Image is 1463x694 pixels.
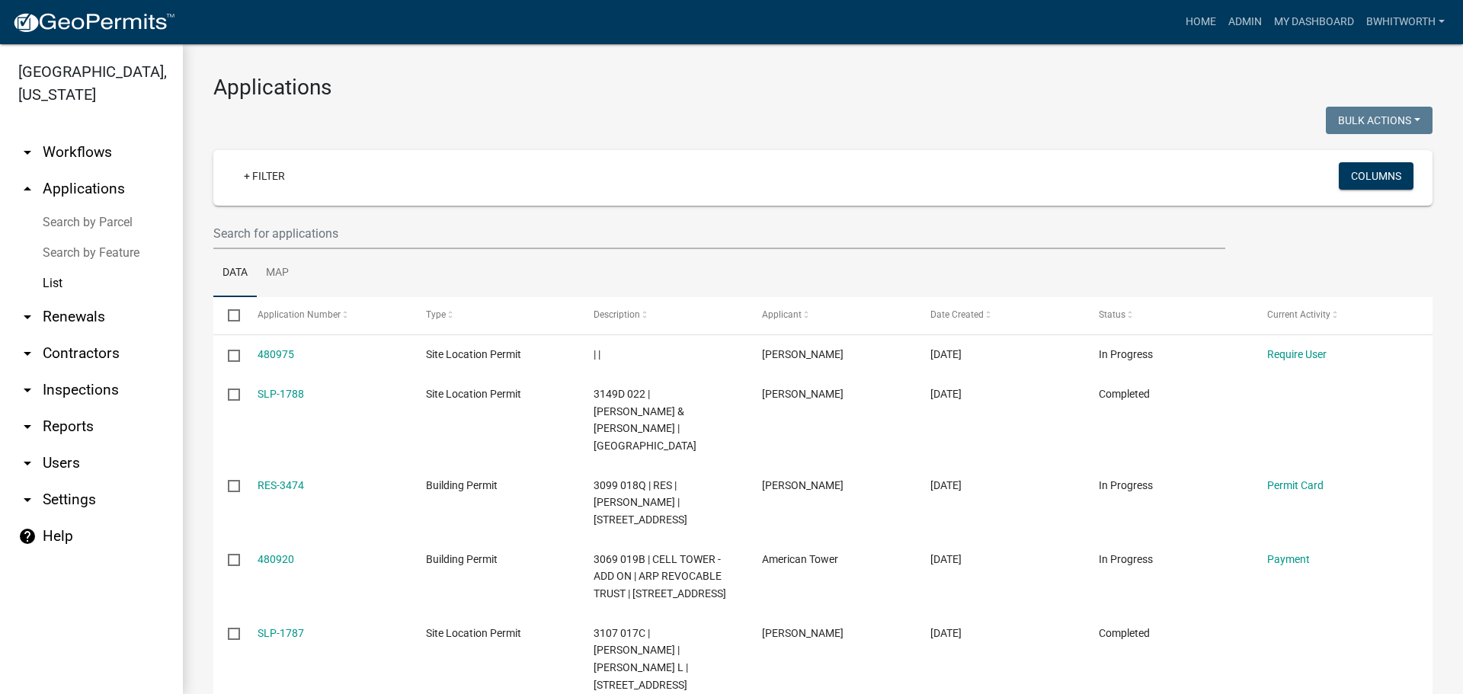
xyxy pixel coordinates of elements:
[258,388,304,400] a: SLP-1788
[1099,309,1125,320] span: Status
[258,309,341,320] span: Application Number
[18,417,37,436] i: arrow_drop_down
[18,454,37,472] i: arrow_drop_down
[426,627,521,639] span: Site Location Permit
[1099,627,1150,639] span: Completed
[18,180,37,198] i: arrow_drop_up
[18,344,37,363] i: arrow_drop_down
[930,553,962,565] span: 09/19/2025
[426,479,498,491] span: Building Permit
[411,297,579,334] datatable-header-cell: Type
[426,348,521,360] span: Site Location Permit
[18,491,37,509] i: arrow_drop_down
[930,309,984,320] span: Date Created
[18,143,37,162] i: arrow_drop_down
[762,309,802,320] span: Applicant
[930,348,962,360] span: 09/19/2025
[594,309,640,320] span: Description
[426,553,498,565] span: Building Permit
[1180,8,1222,37] a: Home
[930,627,962,639] span: 09/19/2025
[1267,309,1330,320] span: Current Activity
[762,627,844,639] span: joshua stover
[1099,348,1153,360] span: In Progress
[762,348,844,360] span: Whitney Hunter
[242,297,411,334] datatable-header-cell: Application Number
[1267,553,1310,565] a: Payment
[213,249,257,298] a: Data
[762,553,838,565] span: American Tower
[258,479,304,491] a: RES-3474
[1360,8,1451,37] a: BWhitworth
[1084,297,1253,334] datatable-header-cell: Status
[930,388,962,400] span: 09/19/2025
[213,297,242,334] datatable-header-cell: Select
[426,309,446,320] span: Type
[258,627,304,639] a: SLP-1787
[1222,8,1268,37] a: Admin
[213,218,1225,249] input: Search for applications
[1099,479,1153,491] span: In Progress
[594,348,600,360] span: | |
[930,479,962,491] span: 09/19/2025
[762,388,844,400] span: CHRIS COLWELL
[1253,297,1421,334] datatable-header-cell: Current Activity
[594,627,688,691] span: 3107 017C | JOSHUA E STOVER | STOVER ALLISON L | 1140 WHITEPATH SPRINGS RD
[232,162,297,190] a: + Filter
[258,553,294,565] a: 480920
[426,388,521,400] span: Site Location Permit
[579,297,748,334] datatable-header-cell: Description
[213,75,1433,101] h3: Applications
[1267,479,1324,491] a: Permit Card
[594,479,687,526] span: 3099 018Q | RES | DONALD SMITH | 560 CLEAR CREEK RD
[1099,553,1153,565] span: In Progress
[1267,348,1327,360] a: Require User
[1268,8,1360,37] a: My Dashboard
[1339,162,1413,190] button: Columns
[916,297,1084,334] datatable-header-cell: Date Created
[594,388,696,452] span: 3149D 022 | LOGAN BENTLEY & KYLIE COLWELL | EAST RIDGE LN
[594,553,726,600] span: 3069 019B | CELL TOWER - ADD ON | ARP REVOCABLE TRUST | 1675 TALONA MTN TOWER RD
[1326,107,1433,134] button: Bulk Actions
[762,479,844,491] span: hannah howland
[18,308,37,326] i: arrow_drop_down
[18,381,37,399] i: arrow_drop_down
[18,527,37,545] i: help
[258,348,294,360] a: 480975
[748,297,916,334] datatable-header-cell: Applicant
[257,249,298,298] a: Map
[1099,388,1150,400] span: Completed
